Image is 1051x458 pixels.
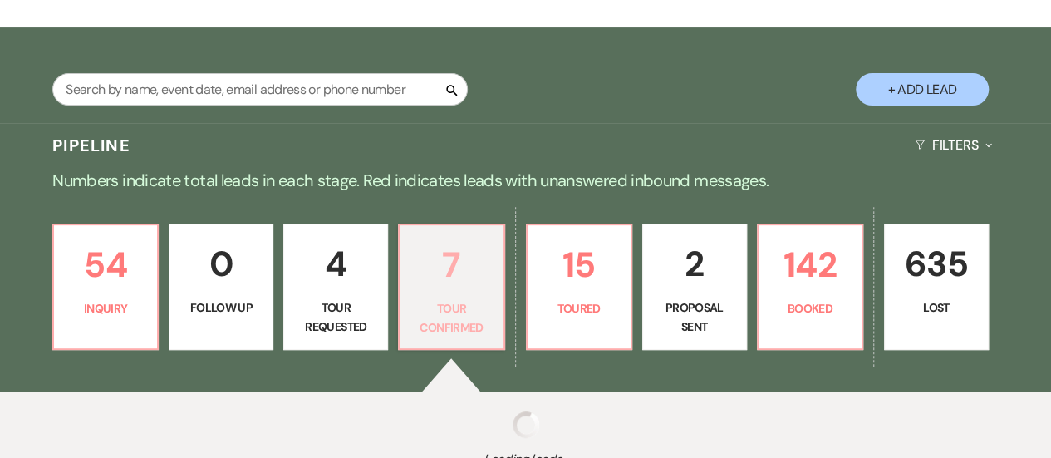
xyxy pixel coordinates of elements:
[179,236,263,292] p: 0
[410,299,493,337] p: Tour Confirmed
[52,224,159,350] a: 54Inquiry
[398,224,504,350] a: 7Tour Confirmed
[538,237,621,293] p: 15
[884,224,989,350] a: 635Lost
[283,224,388,350] a: 4Tour Requested
[64,237,147,293] p: 54
[642,224,747,350] a: 2Proposal Sent
[895,298,978,317] p: Lost
[52,134,130,157] h3: Pipeline
[908,123,999,167] button: Filters
[64,299,147,318] p: Inquiry
[895,236,978,292] p: 635
[769,237,852,293] p: 142
[538,299,621,318] p: Toured
[653,236,736,292] p: 2
[757,224,863,350] a: 142Booked
[294,236,377,292] p: 4
[179,298,263,317] p: Follow Up
[294,298,377,336] p: Tour Requested
[526,224,632,350] a: 15Toured
[513,411,539,438] img: loading spinner
[410,237,493,293] p: 7
[169,224,273,350] a: 0Follow Up
[769,299,852,318] p: Booked
[856,73,989,106] button: + Add Lead
[653,298,736,336] p: Proposal Sent
[52,73,468,106] input: Search by name, event date, email address or phone number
